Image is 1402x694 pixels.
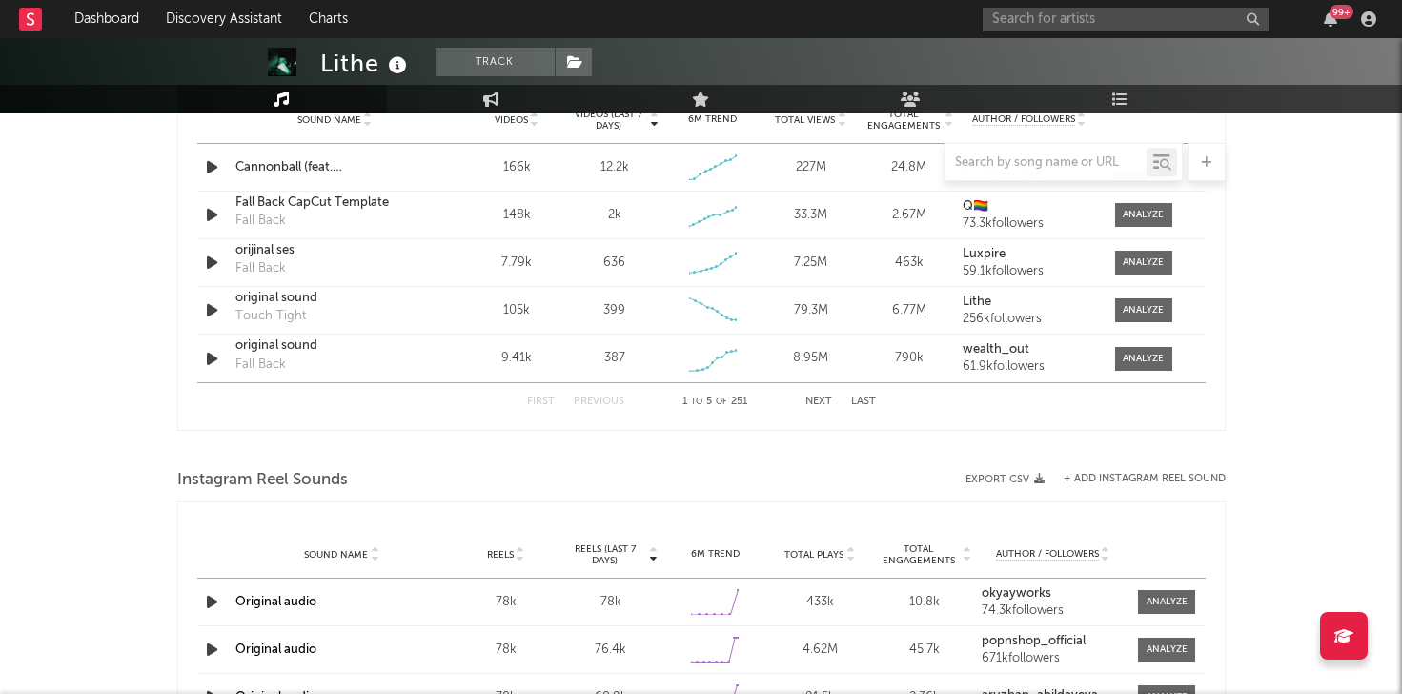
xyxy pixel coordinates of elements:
[963,313,1095,326] div: 256k followers
[487,549,514,561] span: Reels
[972,113,1075,126] span: Author / Followers
[983,8,1269,31] input: Search for artists
[235,356,286,375] div: Fall Back
[563,593,659,612] div: 78k
[982,635,1125,648] a: popnshop_official
[473,349,561,368] div: 9.41k
[603,301,625,320] div: 399
[877,593,972,612] div: 10.8k
[235,643,316,656] a: Original audio
[772,593,867,612] div: 433k
[668,112,757,127] div: 6M Trend
[766,301,855,320] div: 79.3M
[563,543,647,566] span: Reels (last 7 days)
[963,343,1095,357] a: wealth_out
[574,397,624,407] button: Previous
[864,301,953,320] div: 6.77M
[603,254,625,273] div: 636
[495,114,528,126] span: Videos
[604,349,625,368] div: 387
[963,200,1095,214] a: Q🏳️‍🌈
[235,596,316,608] a: Original audio
[235,241,435,260] a: orijinal ses
[864,109,942,132] span: Total Engagements
[527,397,555,407] button: First
[963,296,991,308] strong: Lithe
[177,469,348,492] span: Instagram Reel Sounds
[851,397,876,407] button: Last
[963,343,1029,356] strong: wealth_out
[864,349,953,368] div: 790k
[775,114,835,126] span: Total Views
[963,265,1095,278] div: 59.1k followers
[297,114,361,126] span: Sound Name
[436,48,555,76] button: Track
[473,206,561,225] div: 148k
[235,212,286,231] div: Fall Back
[982,587,1125,601] a: okyayworks
[963,248,1006,260] strong: Luxpire
[864,254,953,273] div: 463k
[320,48,412,79] div: Lithe
[608,206,621,225] div: 2k
[877,641,972,660] div: 45.7k
[945,155,1147,171] input: Search by song name or URL
[458,641,554,660] div: 78k
[235,194,435,213] a: Fall Back CapCut Template
[691,398,702,406] span: to
[963,296,1095,309] a: Lithe
[1330,5,1353,19] div: 99 +
[570,109,647,132] span: Videos (last 7 days)
[563,641,659,660] div: 76.4k
[473,254,561,273] div: 7.79k
[963,248,1095,261] a: Luxpire
[1045,474,1226,484] div: + Add Instagram Reel Sound
[766,254,855,273] div: 7.25M
[235,337,435,356] a: original sound
[766,349,855,368] div: 8.95M
[963,200,988,213] strong: Q🏳️‍🌈
[877,543,961,566] span: Total Engagements
[235,259,286,278] div: Fall Back
[996,548,1099,561] span: Author / Followers
[982,652,1125,665] div: 671k followers
[982,635,1086,647] strong: popnshop_official
[784,549,843,561] span: Total Plays
[965,474,1045,485] button: Export CSV
[1064,474,1226,484] button: + Add Instagram Reel Sound
[668,547,763,561] div: 6M Trend
[304,549,368,561] span: Sound Name
[982,604,1125,618] div: 74.3k followers
[473,301,561,320] div: 105k
[458,593,554,612] div: 78k
[772,641,867,660] div: 4.62M
[766,206,855,225] div: 33.3M
[662,391,767,414] div: 1 5 251
[235,289,435,308] a: original sound
[982,587,1051,600] strong: okyayworks
[864,206,953,225] div: 2.67M
[805,397,832,407] button: Next
[235,307,306,326] div: Touch Tight
[716,398,727,406] span: of
[963,360,1095,374] div: 61.9k followers
[963,217,1095,231] div: 73.3k followers
[1324,11,1337,27] button: 99+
